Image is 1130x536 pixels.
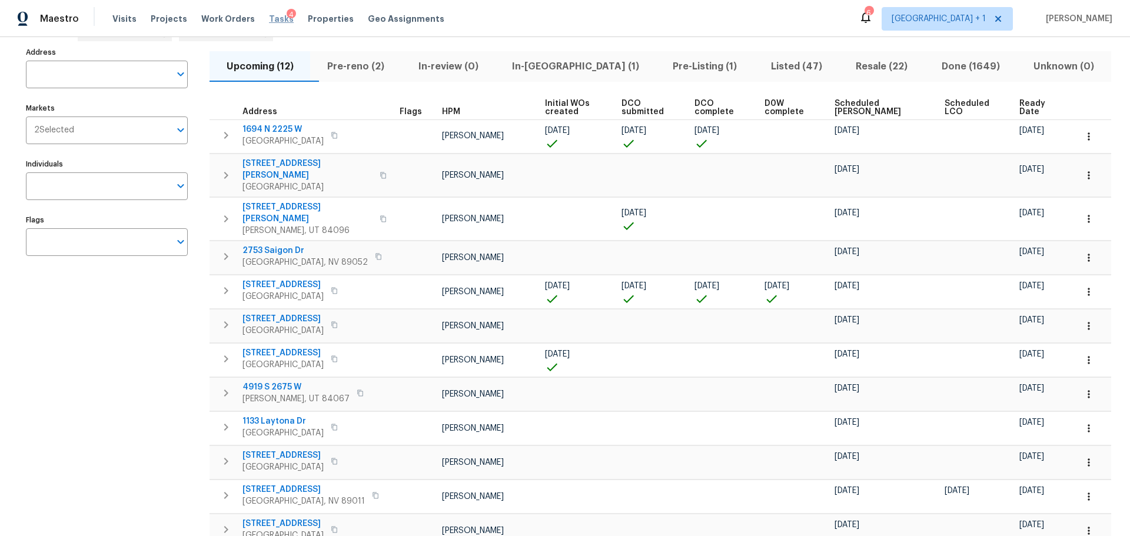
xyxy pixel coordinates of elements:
span: Scheduled LCO [945,99,999,116]
span: 1694 N 2225 W [242,124,324,135]
span: Address [242,108,277,116]
span: [DATE] [835,248,859,256]
span: [DATE] [835,126,859,135]
span: [DATE] [1019,487,1044,495]
button: Open [172,66,189,82]
span: [DATE] [621,126,646,135]
span: HPM [442,108,460,116]
span: [DATE] [1019,316,1044,324]
label: Flags [26,217,188,224]
span: [DATE] [835,384,859,392]
span: [GEOGRAPHIC_DATA] [242,325,324,337]
span: Maestro [40,13,79,25]
span: [PERSON_NAME], UT 84067 [242,393,350,405]
div: 6 [865,7,873,19]
span: [PERSON_NAME], UT 84096 [242,225,373,237]
span: [GEOGRAPHIC_DATA] [242,181,373,193]
span: [PERSON_NAME] [442,215,504,223]
span: [DATE] [545,126,570,135]
span: Upcoming (12) [217,58,303,75]
span: [PERSON_NAME] [442,171,504,179]
span: [GEOGRAPHIC_DATA] [242,291,324,302]
span: Projects [151,13,187,25]
span: [PERSON_NAME] [442,424,504,432]
span: [GEOGRAPHIC_DATA], NV 89011 [242,495,365,507]
span: [DATE] [1019,165,1044,174]
span: [DATE] [1019,418,1044,427]
span: [PERSON_NAME] [442,254,504,262]
span: [DATE] [694,126,719,135]
span: [DATE] [835,418,859,427]
span: [DATE] [545,282,570,290]
span: [STREET_ADDRESS] [242,279,324,291]
span: In-[GEOGRAPHIC_DATA] (1) [502,58,649,75]
span: Geo Assignments [368,13,444,25]
span: [DATE] [1019,452,1044,461]
div: 4 [287,9,296,21]
span: [DATE] [835,209,859,217]
span: [STREET_ADDRESS] [242,313,324,325]
span: [GEOGRAPHIC_DATA], NV 89052 [242,257,368,268]
span: [PERSON_NAME] [442,527,504,535]
span: [DATE] [945,487,969,495]
span: [STREET_ADDRESS][PERSON_NAME] [242,201,373,225]
span: [DATE] [1019,248,1044,256]
span: [DATE] [621,282,646,290]
span: [GEOGRAPHIC_DATA] + 1 [892,13,986,25]
span: [DATE] [621,209,646,217]
span: In-review (0) [408,58,488,75]
span: Tasks [269,15,294,23]
span: [DATE] [1019,350,1044,358]
label: Markets [26,105,188,112]
span: Flags [400,108,422,116]
span: [DATE] [1019,384,1044,392]
button: Open [172,178,189,194]
label: Individuals [26,161,188,168]
span: DCO complete [694,99,745,116]
span: [PERSON_NAME] [1041,13,1112,25]
span: Listed (47) [761,58,832,75]
span: [STREET_ADDRESS] [242,518,324,530]
span: [PERSON_NAME] [442,132,504,140]
span: [DATE] [835,521,859,529]
span: [GEOGRAPHIC_DATA] [242,359,324,371]
span: 1133 Laytona Dr [242,415,324,427]
span: [PERSON_NAME] [442,492,504,501]
span: [DATE] [1019,209,1044,217]
span: [STREET_ADDRESS] [242,450,324,461]
span: Resale (22) [846,58,918,75]
span: [PERSON_NAME] [442,322,504,330]
span: Visits [112,13,137,25]
span: 2 Selected [34,125,74,135]
span: [STREET_ADDRESS] [242,347,324,359]
span: [DATE] [835,487,859,495]
span: Done (1649) [932,58,1009,75]
span: [DATE] [835,452,859,461]
button: Open [172,122,189,138]
span: [GEOGRAPHIC_DATA] [242,135,324,147]
span: D0W complete [765,99,815,116]
span: [DATE] [694,282,719,290]
span: Scheduled [PERSON_NAME] [835,99,925,116]
span: [PERSON_NAME] [442,356,504,364]
span: [DATE] [835,316,859,324]
span: [DATE] [835,282,859,290]
span: [PERSON_NAME] [442,458,504,467]
span: Unknown (0) [1024,58,1104,75]
span: 2753 Saigon Dr [242,245,368,257]
button: Open [172,234,189,250]
span: 4919 S 2675 W [242,381,350,393]
span: [DATE] [765,282,789,290]
span: Work Orders [201,13,255,25]
span: [PERSON_NAME] [442,390,504,398]
span: [DATE] [1019,521,1044,529]
span: Ready Date [1019,99,1056,116]
span: Properties [308,13,354,25]
span: Pre-Listing (1) [663,58,747,75]
span: [GEOGRAPHIC_DATA] [242,427,324,439]
span: [DATE] [1019,126,1044,135]
span: [STREET_ADDRESS][PERSON_NAME] [242,158,373,181]
label: Address [26,49,188,56]
span: [GEOGRAPHIC_DATA] [242,461,324,473]
span: [DATE] [1019,282,1044,290]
